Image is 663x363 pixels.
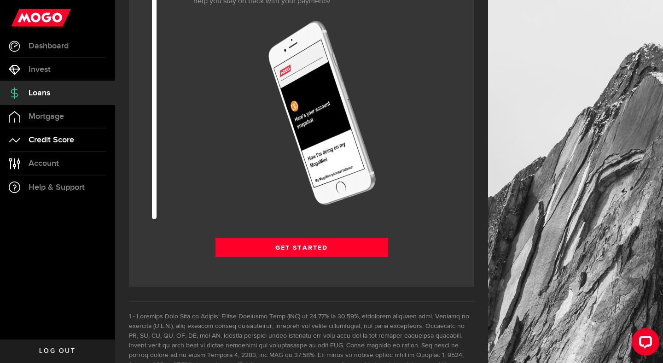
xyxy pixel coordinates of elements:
span: Help & Support [29,183,85,192]
span: Mortgage [29,112,64,121]
span: Dashboard [29,42,69,50]
span: Invest [29,65,51,74]
a: Get Started [215,238,388,257]
iframe: LiveChat chat widget [624,324,663,363]
span: Log out [39,348,76,354]
span: Loans [29,89,50,97]
span: Credit Score [29,136,74,144]
span: Account [29,159,59,168]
